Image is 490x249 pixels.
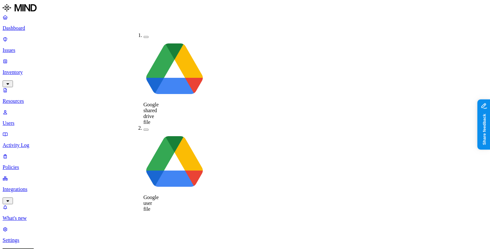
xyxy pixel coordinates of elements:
[144,38,206,101] img: google-drive.svg
[3,204,487,221] a: What's new
[3,14,487,31] a: Dashboard
[3,164,487,170] p: Policies
[3,120,487,126] p: Users
[3,47,487,53] p: Issues
[3,142,487,148] p: Activity Log
[3,109,487,126] a: Users
[144,131,206,193] img: google-drive.svg
[3,131,487,148] a: Activity Log
[3,153,487,170] a: Policies
[3,3,487,14] a: MIND
[3,36,487,53] a: Issues
[3,87,487,104] a: Resources
[3,58,487,86] a: Inventory
[3,226,487,243] a: Settings
[3,175,487,203] a: Integrations
[3,237,487,243] p: Settings
[3,25,487,31] p: Dashboard
[144,102,159,125] span: Google shared drive file
[3,98,487,104] p: Resources
[144,195,159,212] span: Google user file
[3,215,487,221] p: What's new
[3,69,487,75] p: Inventory
[3,3,37,13] img: MIND
[3,186,487,192] p: Integrations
